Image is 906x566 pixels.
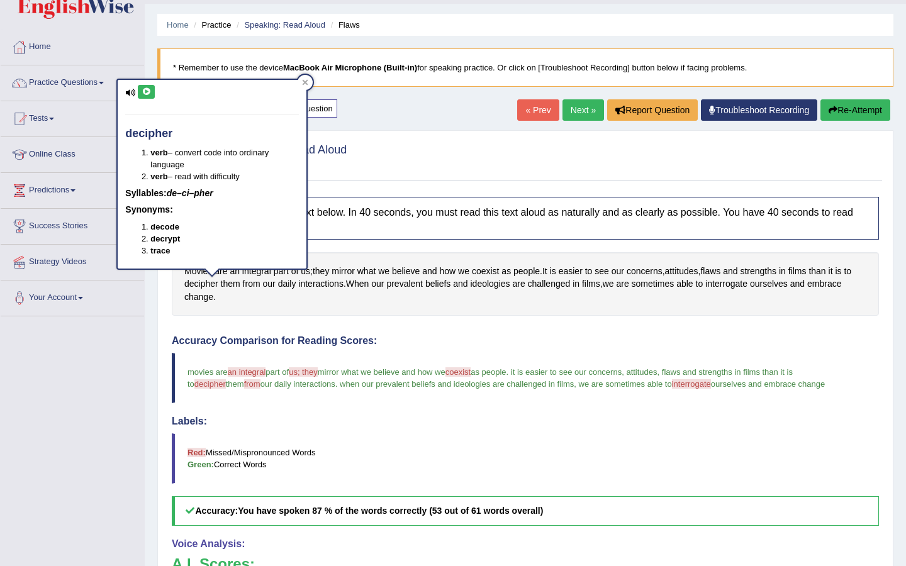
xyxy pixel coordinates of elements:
[657,367,660,377] span: ,
[696,277,703,291] span: Click to see word definition
[1,137,144,169] a: Online Class
[701,99,817,121] a: Troubleshoot Recording
[425,277,450,291] span: Click to see word definition
[528,277,571,291] span: Click to see word definition
[318,367,445,377] span: mirror what we believe and how we
[676,277,693,291] span: Click to see word definition
[472,265,500,278] span: Click to see word definition
[1,30,144,61] a: Home
[125,205,299,214] h5: Synonyms:
[313,265,329,278] span: Click to see word definition
[562,99,604,121] a: Next »
[357,265,376,278] span: Click to see word definition
[622,367,624,377] span: ,
[172,335,879,347] h4: Accuracy Comparison for Reading Scores:
[626,367,657,377] span: attitudes
[244,379,260,389] span: from
[150,170,299,182] li: – read with difficulty
[194,379,226,389] span: decipher
[335,379,338,389] span: .
[750,277,788,291] span: Click to see word definition
[172,197,879,239] h4: Look at the text below. In 40 seconds, you must read this text aloud as naturally and as clearly ...
[184,277,218,291] span: Click to see word definition
[150,234,180,243] b: decrypt
[1,101,144,133] a: Tests
[616,277,629,291] span: Click to see word definition
[603,277,614,291] span: Click to see word definition
[440,265,456,278] span: Click to see word definition
[150,246,170,255] b: trace
[298,277,344,291] span: Click to see word definition
[422,265,437,278] span: Click to see word definition
[844,265,851,278] span: Click to see word definition
[665,265,698,278] span: Click to see word definition
[386,277,423,291] span: Click to see word definition
[506,367,509,377] span: .
[573,277,579,291] span: Click to see word definition
[328,19,360,31] li: Flaws
[226,379,244,389] span: them
[511,367,622,377] span: it is easier to see our concerns
[700,265,720,278] span: Click to see word definition
[260,379,335,389] span: our daily interactions
[1,280,144,312] a: Your Account
[1,173,144,204] a: Predictions
[607,99,698,121] button: Report Question
[585,265,593,278] span: Click to see word definition
[191,19,231,31] li: Practice
[820,99,890,121] button: Re-Attempt
[283,63,417,72] b: MacBook Air Microphone (Built-in)
[559,265,583,278] span: Click to see word definition
[392,265,420,278] span: Click to see word definition
[150,147,299,170] li: – convert code into ordinary language
[612,265,624,278] span: Click to see word definition
[244,20,325,30] a: Speaking: Read Aloud
[790,277,805,291] span: Click to see word definition
[150,172,167,181] b: verb
[1,209,144,240] a: Success Stories
[574,379,576,389] span: ,
[829,265,833,278] span: Click to see word definition
[221,277,240,291] span: Click to see word definition
[289,367,318,377] span: us; they
[157,48,893,87] blockquote: * Remember to use the device for speaking practice. Or click on [Troubleshoot Recording] button b...
[266,367,289,377] span: part of
[125,189,299,198] h5: Syllables:
[740,265,776,278] span: Click to see word definition
[371,277,384,291] span: Click to see word definition
[150,222,179,231] b: decode
[627,265,663,278] span: Click to see word definition
[579,379,672,389] span: we are sometimes able to
[471,367,506,377] span: as people
[470,277,510,291] span: Click to see word definition
[501,265,511,278] span: Click to see word definition
[595,265,609,278] span: Click to see word definition
[632,277,674,291] span: Click to see word definition
[167,20,189,30] a: Home
[807,277,841,291] span: Click to see word definition
[517,99,559,121] a: « Prev
[278,277,296,291] span: Click to see word definition
[332,265,355,278] span: Click to see word definition
[453,277,467,291] span: Click to see word definition
[172,252,879,316] div: ; . , , . , .
[705,277,747,291] span: Click to see word definition
[723,265,737,278] span: Click to see word definition
[167,188,213,198] em: de–ci–pher
[542,265,547,278] span: Click to see word definition
[458,265,469,278] span: Click to see word definition
[779,265,786,278] span: Click to see word definition
[172,433,879,484] blockquote: Missed/Mispronounced Words Correct Words
[125,128,299,140] h4: decipher
[808,265,825,278] span: Click to see word definition
[346,277,369,291] span: Click to see word definition
[243,277,260,291] span: Click to see word definition
[228,367,266,377] span: an integral
[550,265,556,278] span: Click to see word definition
[1,245,144,276] a: Strategy Videos
[172,416,879,427] h4: Labels:
[172,538,879,550] h4: Voice Analysis:
[184,291,213,304] span: Click to see word definition
[172,496,879,526] h5: Accuracy:
[513,265,540,278] span: Click to see word definition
